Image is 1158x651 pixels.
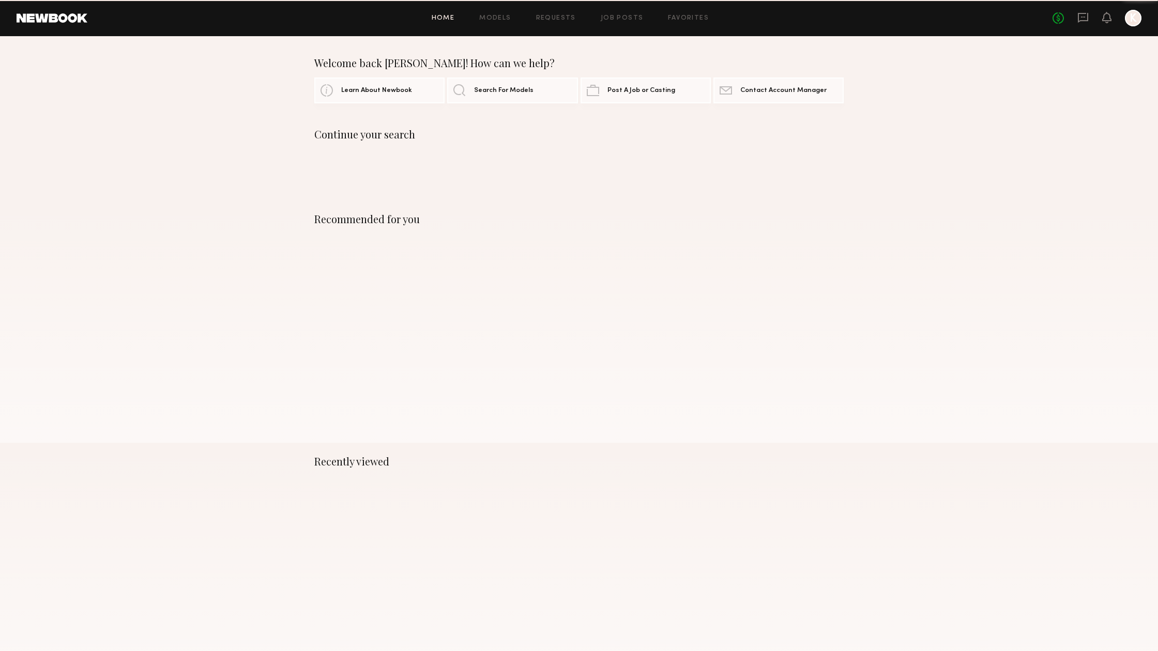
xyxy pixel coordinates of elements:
[341,87,412,94] span: Learn About Newbook
[740,87,827,94] span: Contact Account Manager
[601,15,644,22] a: Job Posts
[713,78,844,103] a: Contact Account Manager
[479,15,511,22] a: Models
[581,78,711,103] a: Post A Job or Casting
[607,87,675,94] span: Post A Job or Casting
[314,57,844,69] div: Welcome back [PERSON_NAME]! How can we help?
[432,15,455,22] a: Home
[447,78,577,103] a: Search For Models
[474,87,534,94] span: Search For Models
[314,455,844,468] div: Recently viewed
[314,128,844,141] div: Continue your search
[536,15,576,22] a: Requests
[1125,10,1141,26] a: K
[668,15,709,22] a: Favorites
[314,78,445,103] a: Learn About Newbook
[314,213,844,225] div: Recommended for you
